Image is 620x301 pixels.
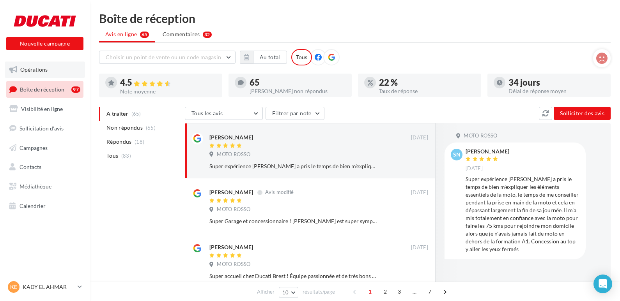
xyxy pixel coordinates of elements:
div: Super Garage et concessionnaire ! [PERSON_NAME] est super sympathique, réactif pro et de confianc... [209,217,377,225]
span: Calendrier [19,202,46,209]
span: KE [10,283,17,291]
button: Au total [253,51,287,64]
div: 32 [203,32,212,38]
span: [DATE] [466,165,483,172]
button: Au total [240,51,287,64]
span: 7 [423,285,436,298]
button: Filtrer par note [266,107,324,120]
span: Visibilité en ligne [21,106,63,112]
a: Calendrier [5,198,85,214]
span: Commentaires [163,30,200,38]
span: 2 [379,285,391,298]
span: 10 [282,289,289,296]
div: Délai de réponse moyen [508,88,604,94]
span: Avis modifié [265,189,294,195]
a: Contacts [5,159,85,175]
span: Tous [106,152,118,160]
a: Médiathèque [5,178,85,195]
span: Sollicitation d'avis [19,125,64,132]
div: Super expérience [PERSON_NAME] a pris le temps de bien m'expliquer les éléments essentiels de la ... [209,162,377,170]
button: Solliciter des avis [554,107,611,120]
div: [PERSON_NAME] [466,149,509,154]
a: Boîte de réception97 [5,81,85,98]
span: Campagnes [19,144,48,151]
span: résultats/page [303,288,335,296]
div: [PERSON_NAME] [209,243,253,251]
div: 34 jours [508,78,604,87]
button: 10 [279,287,299,298]
div: Tous [291,49,312,65]
span: MOTO ROSSO [217,151,250,158]
div: Super accueil chez Ducati Brest ! Équipe passionnée et de très bons conseils concernant la Paniga... [209,272,377,280]
span: (18) [135,139,144,145]
a: Visibilité en ligne [5,101,85,117]
span: Tous les avis [191,110,223,116]
div: 22 % [379,78,475,87]
span: MOTO ROSSO [217,206,250,213]
span: ... [408,285,421,298]
button: Tous les avis [185,107,263,120]
span: (65) [146,125,156,131]
a: KE KADY EL AHMAR [6,280,83,294]
div: 4.5 [120,78,216,87]
a: Opérations [5,62,85,78]
span: Boîte de réception [20,86,64,92]
span: Contacts [19,164,41,170]
span: [DATE] [411,134,428,141]
div: Note moyenne [120,89,216,94]
span: (83) [121,153,131,159]
a: Campagnes [5,140,85,156]
span: MOTO ROSSO [217,261,250,268]
span: [DATE] [411,189,428,196]
span: Non répondus [106,124,143,132]
div: [PERSON_NAME] non répondus [250,88,345,94]
span: 1 [364,285,376,298]
div: 97 [71,86,80,93]
div: [PERSON_NAME] [209,134,253,141]
span: SN [453,151,461,158]
span: Médiathèque [19,183,51,190]
button: Choisir un point de vente ou un code magasin [99,51,236,64]
span: Répondus [106,138,132,146]
span: Opérations [20,66,48,73]
div: Open Intercom Messenger [593,275,612,293]
span: Choisir un point de vente ou un code magasin [106,54,221,60]
div: [PERSON_NAME] [209,188,253,196]
span: MOTO ROSSO [464,132,497,139]
button: Nouvelle campagne [6,37,83,50]
span: Afficher [257,288,275,296]
span: [DATE] [411,244,428,251]
p: KADY EL AHMAR [23,283,74,291]
a: Sollicitation d'avis [5,120,85,137]
div: 65 [250,78,345,87]
div: Boîte de réception [99,12,611,24]
span: 3 [393,285,406,298]
div: Taux de réponse [379,88,475,94]
div: Super expérience [PERSON_NAME] a pris le temps de bien m'expliquer les éléments essentiels de la ... [466,175,579,253]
